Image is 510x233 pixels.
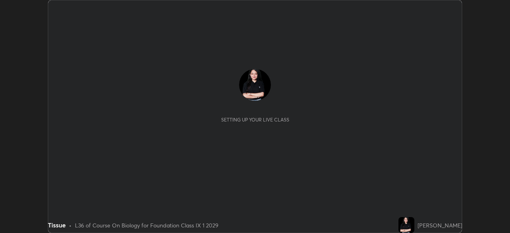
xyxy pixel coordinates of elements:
[239,69,271,101] img: d9d8bfb0901b438ca4ed91f34abb5a86.jpg
[398,217,414,233] img: d9d8bfb0901b438ca4ed91f34abb5a86.jpg
[75,221,218,229] div: L36 of Course On Biology for Foundation Class IX 1 2029
[48,220,66,230] div: Tissue
[221,117,289,123] div: Setting up your live class
[69,221,72,229] div: •
[418,221,462,229] div: [PERSON_NAME]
